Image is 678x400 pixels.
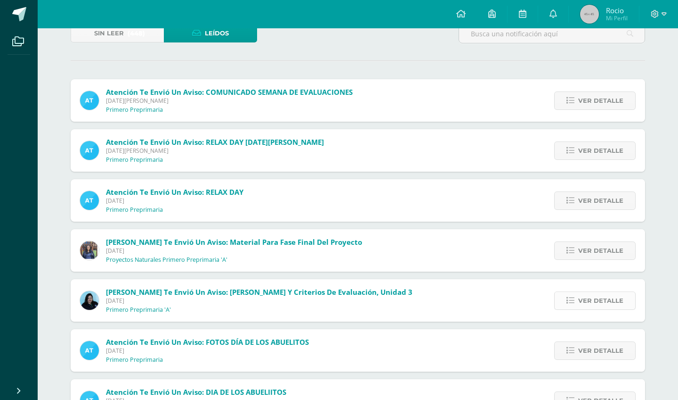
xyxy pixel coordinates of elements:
[606,14,628,22] span: Mi Perfil
[106,337,309,347] span: Atención te envió un aviso: FOTOS DÍA DE LOS ABUELITOS
[106,187,243,197] span: Atención te envió un aviso: RELAX DAY
[106,347,309,355] span: [DATE]
[578,242,623,259] span: Ver detalle
[106,147,324,155] span: [DATE][PERSON_NAME]
[578,192,623,209] span: Ver detalle
[106,206,163,214] p: Primero Preprimaria
[106,137,324,147] span: Atención te envió un aviso: RELAX DAY [DATE][PERSON_NAME]
[106,197,243,205] span: [DATE]
[106,356,163,364] p: Primero Preprimaria
[578,92,623,109] span: Ver detalle
[80,191,99,210] img: 9fc725f787f6a993fc92a288b7a8b70c.png
[106,106,163,114] p: Primero Preprimaria
[80,241,99,260] img: 9f77777cdbeae1496ff4acd310942b09.png
[106,256,227,264] p: Proyectos Naturales Primero Preprimaria 'A'
[106,247,362,255] span: [DATE]
[71,24,164,42] a: Sin leer(448)
[106,237,362,247] span: [PERSON_NAME] te envió un aviso: Material para Fase final del proyecto
[164,24,257,42] a: Leídos
[94,25,124,42] span: Sin leer
[80,341,99,360] img: 9fc725f787f6a993fc92a288b7a8b70c.png
[578,342,623,359] span: Ver detalle
[80,141,99,160] img: 9fc725f787f6a993fc92a288b7a8b70c.png
[578,142,623,159] span: Ver detalle
[106,387,286,397] span: Atención te envió un aviso: DIA DE LOS ABUELIITOS
[580,5,599,24] img: 45x45
[578,292,623,309] span: Ver detalle
[106,97,353,105] span: [DATE][PERSON_NAME]
[106,306,171,314] p: Primero Preprimaria 'A'
[80,91,99,110] img: 9fc725f787f6a993fc92a288b7a8b70c.png
[459,25,645,43] input: Busca una notificación aquí
[80,291,99,310] img: 0ec1db5f62156b052767e68aebe352a6.png
[205,25,229,42] span: Leídos
[106,287,412,297] span: [PERSON_NAME] te envió un aviso: [PERSON_NAME] y criterios de evaluación, Unidad 3
[606,6,628,15] span: Rocio
[106,87,353,97] span: Atención te envió un aviso: COMUNICADO SEMANA DE EVALUACIONES
[128,25,145,42] span: (448)
[106,297,412,305] span: [DATE]
[106,156,163,164] p: Primero Preprimaria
